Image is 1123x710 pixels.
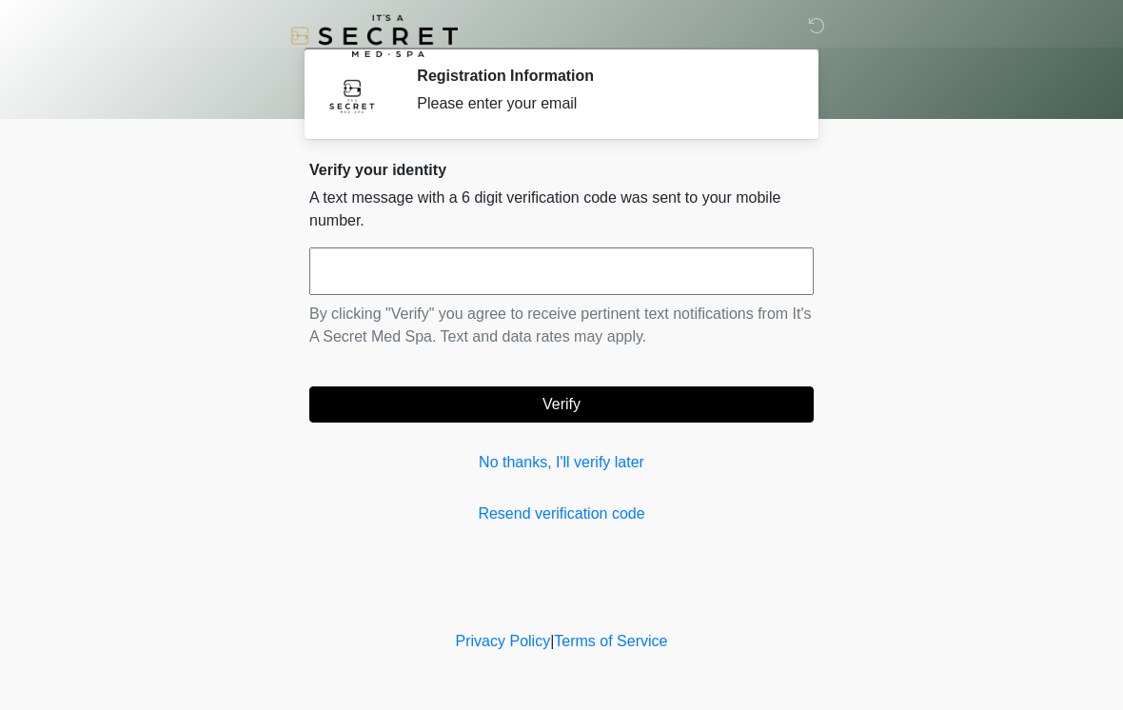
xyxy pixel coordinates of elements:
a: No thanks, I'll verify later [309,451,814,474]
a: | [550,633,554,649]
img: Agent Avatar [324,67,381,124]
h2: Registration Information [417,67,785,85]
a: Terms of Service [554,633,667,649]
p: By clicking "Verify" you agree to receive pertinent text notifications from It's A Secret Med Spa... [309,303,814,348]
div: Please enter your email [417,92,785,115]
a: Resend verification code [309,503,814,525]
p: A text message with a 6 digit verification code was sent to your mobile number. [309,187,814,232]
img: It's A Secret Med Spa Logo [290,14,458,57]
button: Verify [309,386,814,423]
a: Privacy Policy [456,633,551,649]
h2: Verify your identity [309,161,814,179]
